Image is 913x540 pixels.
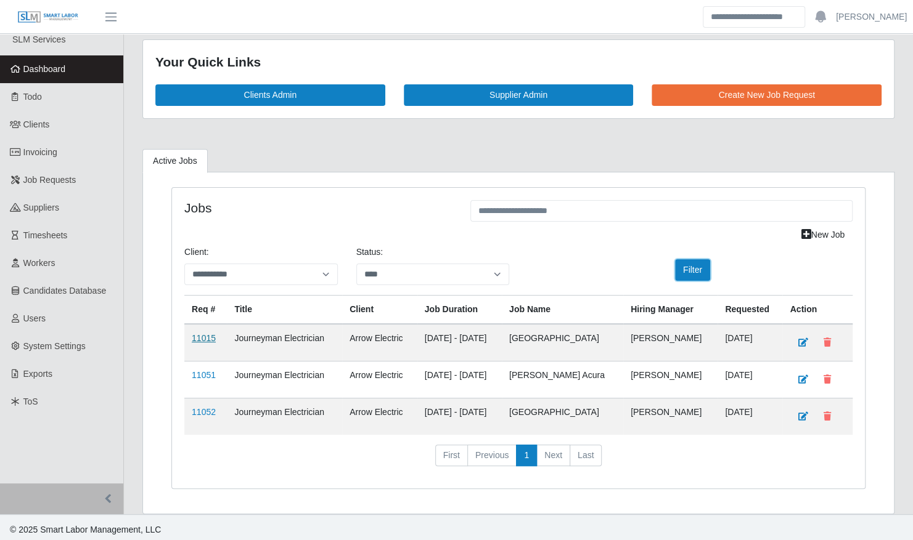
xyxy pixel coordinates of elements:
[227,398,342,435] td: Journeyman Electrician
[142,149,208,173] a: Active Jobs
[184,295,227,324] th: Req #
[417,324,502,361] td: [DATE] - [DATE]
[652,84,882,106] a: Create New Job Request
[356,246,383,259] label: Status:
[227,361,342,398] td: Journeyman Electrician
[23,64,66,74] span: Dashboard
[623,295,718,324] th: Hiring Manager
[155,84,385,106] a: Clients Admin
[23,175,76,185] span: Job Requests
[502,361,623,398] td: [PERSON_NAME] Acura
[155,52,882,72] div: Your Quick Links
[623,324,718,361] td: [PERSON_NAME]
[10,525,161,534] span: © 2025 Smart Labor Management, LLC
[23,286,107,296] span: Candidates Database
[23,203,59,212] span: Suppliers
[502,324,623,361] td: [GEOGRAPHIC_DATA]
[836,10,907,23] a: [PERSON_NAME]
[718,361,782,398] td: [DATE]
[782,295,853,324] th: Action
[227,295,342,324] th: Title
[703,6,805,28] input: Search
[502,398,623,435] td: [GEOGRAPHIC_DATA]
[718,324,782,361] td: [DATE]
[192,370,216,380] a: 11051
[623,361,718,398] td: [PERSON_NAME]
[342,295,417,324] th: Client
[793,224,853,246] a: New Job
[23,230,68,240] span: Timesheets
[342,361,417,398] td: Arrow Electric
[184,200,452,216] h4: Jobs
[192,407,216,417] a: 11052
[342,324,417,361] td: Arrow Electric
[404,84,634,106] a: Supplier Admin
[23,397,38,406] span: ToS
[23,258,55,268] span: Workers
[23,119,50,129] span: Clients
[23,313,46,323] span: Users
[23,147,57,157] span: Invoicing
[23,369,52,379] span: Exports
[417,361,502,398] td: [DATE] - [DATE]
[17,10,79,24] img: SLM Logo
[623,398,718,435] td: [PERSON_NAME]
[342,398,417,435] td: Arrow Electric
[417,398,502,435] td: [DATE] - [DATE]
[184,246,209,259] label: Client:
[184,445,853,477] nav: pagination
[718,398,782,435] td: [DATE]
[192,333,216,343] a: 11015
[417,295,502,324] th: Job Duration
[502,295,623,324] th: Job Name
[516,445,537,467] a: 1
[675,259,710,281] button: Filter
[12,34,65,44] span: SLM Services
[718,295,782,324] th: Requested
[23,92,42,102] span: Todo
[227,324,342,361] td: Journeyman Electrician
[23,341,86,351] span: System Settings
